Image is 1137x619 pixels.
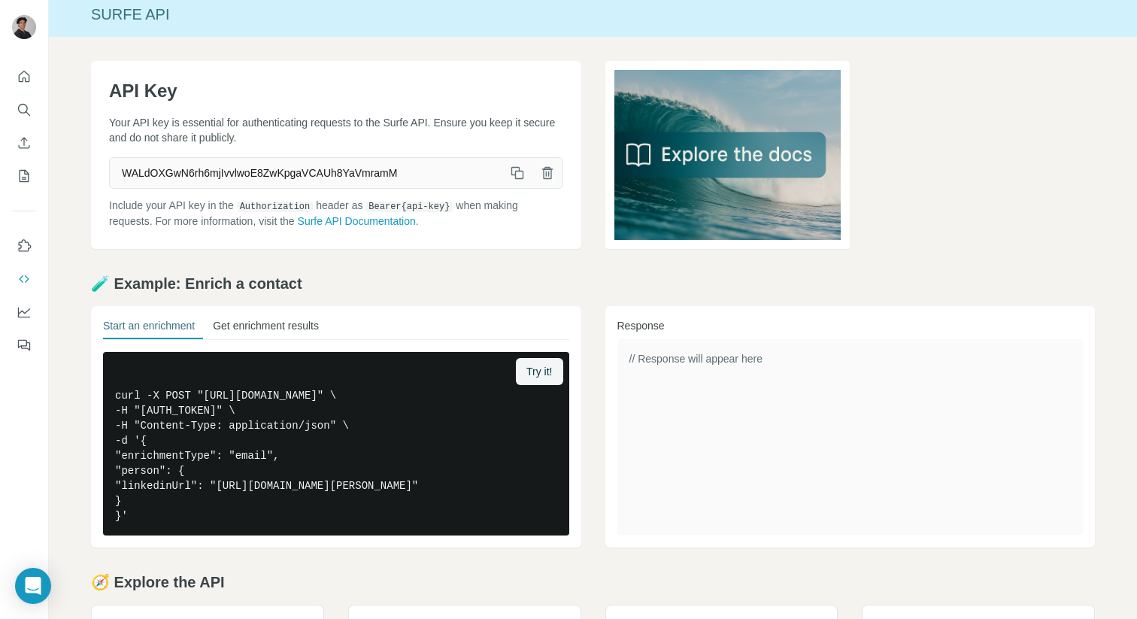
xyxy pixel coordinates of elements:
[12,299,36,326] button: Dashboard
[12,96,36,123] button: Search
[109,115,563,145] p: Your API key is essential for authenticating requests to the Surfe API. Ensure you keep it secure...
[12,332,36,359] button: Feedback
[12,15,36,39] img: Avatar
[109,79,563,103] h1: API Key
[91,273,1095,294] h2: 🧪 Example: Enrich a contact
[12,266,36,293] button: Use Surfe API
[109,198,563,229] p: Include your API key in the header as when making requests. For more information, visit the .
[12,232,36,259] button: Use Surfe on LinkedIn
[49,4,1137,25] div: Surfe API
[15,568,51,604] div: Open Intercom Messenger
[12,63,36,90] button: Quick start
[91,572,1095,593] h2: 🧭 Explore the API
[110,159,502,187] span: WALdOXGwN6rh6mjIvvlwoE8ZwKpgaVCAUh8YaVmramM
[629,353,763,365] span: // Response will appear here
[12,162,36,190] button: My lists
[213,318,319,339] button: Get enrichment results
[516,358,562,385] button: Try it!
[237,202,314,212] code: Authorization
[12,129,36,156] button: Enrich CSV
[103,318,195,339] button: Start an enrichment
[617,318,1084,333] h3: Response
[298,215,416,227] a: Surfe API Documentation
[526,364,552,379] span: Try it!
[365,202,453,212] code: Bearer {api-key}
[103,352,569,536] pre: curl -X POST "[URL][DOMAIN_NAME]" \ -H "[AUTH_TOKEN]" \ -H "Content-Type: application/json" \ -d ...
